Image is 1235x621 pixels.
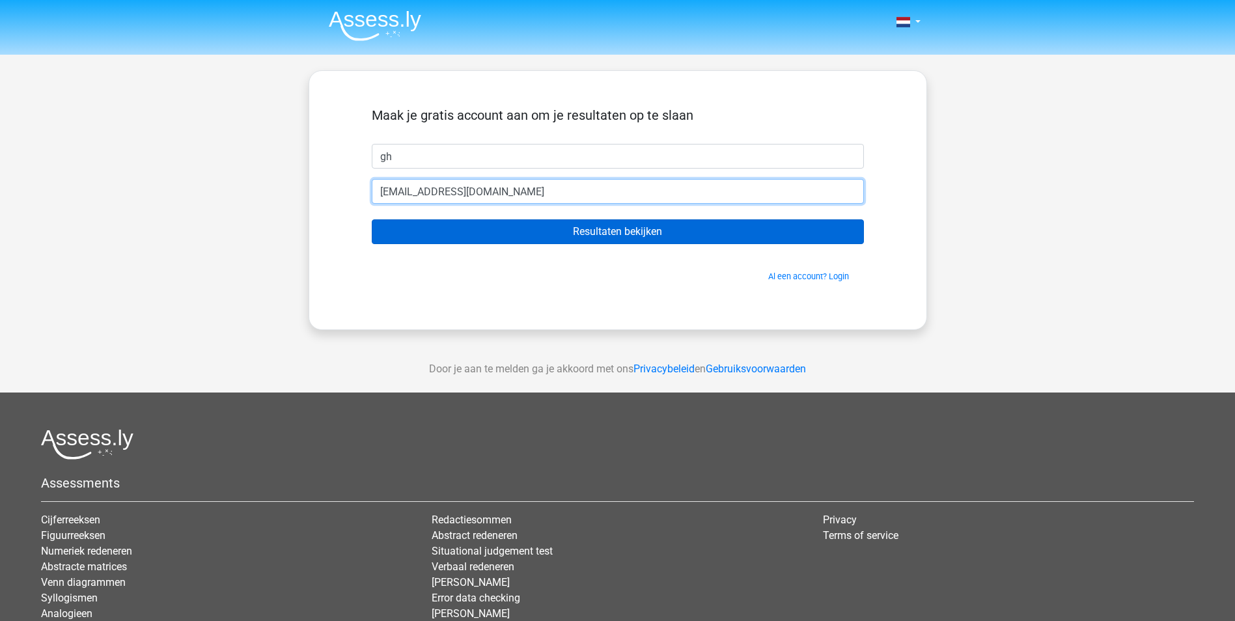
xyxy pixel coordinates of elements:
[432,576,510,588] a: [PERSON_NAME]
[372,107,864,123] h5: Maak je gratis account aan om je resultaten op te slaan
[372,219,864,244] input: Resultaten bekijken
[329,10,421,41] img: Assessly
[432,607,510,620] a: [PERSON_NAME]
[706,363,806,375] a: Gebruiksvoorwaarden
[372,179,864,204] input: Email
[41,429,133,460] img: Assessly logo
[41,545,132,557] a: Numeriek redeneren
[823,514,857,526] a: Privacy
[41,514,100,526] a: Cijferreeksen
[432,545,553,557] a: Situational judgement test
[41,475,1194,491] h5: Assessments
[432,529,518,542] a: Abstract redeneren
[432,560,514,573] a: Verbaal redeneren
[41,607,92,620] a: Analogieen
[432,514,512,526] a: Redactiesommen
[633,363,695,375] a: Privacybeleid
[41,592,98,604] a: Syllogismen
[41,529,105,542] a: Figuurreeksen
[768,271,849,281] a: Al een account? Login
[372,144,864,169] input: Voornaam
[41,560,127,573] a: Abstracte matrices
[41,576,126,588] a: Venn diagrammen
[432,592,520,604] a: Error data checking
[823,529,898,542] a: Terms of service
